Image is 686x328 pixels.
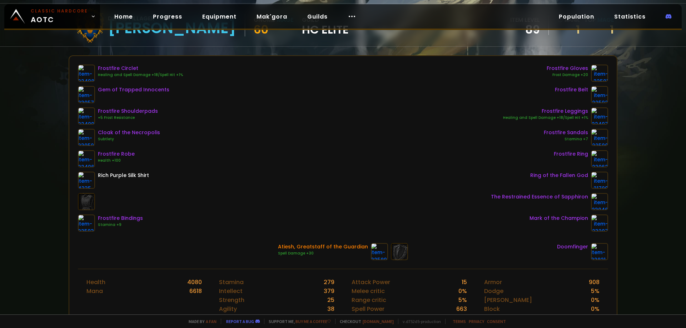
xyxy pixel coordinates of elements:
[352,304,384,313] div: Spell Power
[98,222,143,228] div: Stamina +9
[530,172,588,179] div: Ring of the Fallen God
[78,172,95,189] img: item-4335
[219,313,234,322] div: Spirit
[147,9,188,24] a: Progress
[458,287,467,296] div: 0 %
[510,24,540,35] div: 89
[591,243,608,260] img: item-22821
[219,278,244,287] div: Stamina
[608,9,651,24] a: Statistics
[197,9,242,24] a: Equipment
[589,278,600,287] div: 908
[484,304,500,313] div: Block
[530,215,588,222] div: Mark of the Champion
[591,172,608,189] img: item-21709
[591,86,608,103] img: item-22502
[98,215,143,222] div: Frostfire Bindings
[456,304,467,313] div: 663
[591,304,600,313] div: 0 %
[591,150,608,167] img: item-23062
[78,65,95,82] img: item-22498
[109,9,139,24] a: Home
[98,129,160,136] div: Cloak of the Necropolis
[469,319,484,324] a: Privacy
[327,304,334,313] div: 38
[544,129,588,136] div: Frostfire Sandals
[98,172,149,179] div: Rich Purple Silk Shirt
[295,319,331,324] a: Buy me a coffee
[503,107,588,115] div: Frostfire Leggings
[484,296,532,304] div: [PERSON_NAME]
[108,23,236,34] div: [PERSON_NAME]
[278,251,368,256] div: Spell Damage +30
[554,150,588,158] div: Frostfire Ring
[78,150,95,167] img: item-22496
[86,278,105,287] div: Health
[251,9,293,24] a: Mak'gora
[278,243,368,251] div: Atiesh, Greatstaff of the Guardian
[591,296,600,304] div: 0 %
[547,65,588,72] div: Frostfire Gloves
[98,72,183,78] div: Healing and Spell Damage +18/Spell Hit +1%
[325,313,334,322] div: 193
[352,296,386,304] div: Range critic
[98,86,169,94] div: Gem of Trapped Innocents
[302,24,349,35] span: HC Elite
[327,296,334,304] div: 25
[264,319,331,324] span: Support me,
[335,319,394,324] span: Checkout
[487,319,506,324] a: Consent
[98,107,158,115] div: Frostfire Shoulderpads
[98,65,183,72] div: Frostfire Circlet
[555,86,588,94] div: Frostfire Belt
[86,287,103,296] div: Mana
[553,9,600,24] a: Population
[557,243,588,251] div: Doomfinger
[352,278,390,287] div: Attack Power
[302,9,333,24] a: Guilds
[302,15,349,35] div: guild
[544,136,588,142] div: Stamina +7
[458,296,467,304] div: 5 %
[591,287,600,296] div: 5 %
[78,129,95,146] img: item-23050
[491,193,588,201] div: The Restrained Essence of Sapphiron
[4,4,100,29] a: Classic HardcoreAOTC
[398,319,441,324] span: v. d752d5 - production
[31,8,88,25] span: AOTC
[462,278,467,287] div: 15
[187,278,202,287] div: 4080
[219,304,237,313] div: Agility
[591,193,608,210] img: item-23046
[78,86,95,103] img: item-23057
[591,129,608,146] img: item-22500
[503,115,588,121] div: Healing and Spell Damage +18/Spell Hit +1%
[206,319,217,324] a: a fan
[591,65,608,82] img: item-22501
[98,158,135,163] div: Health +100
[226,319,254,324] a: Report a bug
[78,215,95,232] img: item-22503
[189,287,202,296] div: 6618
[219,287,243,296] div: Intellect
[547,72,588,78] div: Frost Damage +20
[453,319,466,324] a: Terms
[457,313,467,322] div: 18 %
[78,107,95,125] img: item-22499
[363,319,394,324] a: [DOMAIN_NAME]
[352,313,382,322] div: Spell critic
[98,150,135,158] div: Frostfire Robe
[219,296,244,304] div: Strength
[98,115,158,121] div: +5 Frost Resistance
[324,278,334,287] div: 279
[31,8,88,14] small: Classic Hardcore
[591,215,608,232] img: item-23207
[371,243,388,260] img: item-22589
[184,319,217,324] span: Made by
[98,136,160,142] div: Subtlety
[484,278,502,287] div: Armor
[484,287,503,296] div: Dodge
[591,107,608,125] img: item-22497
[324,287,334,296] div: 379
[352,287,385,296] div: Melee critic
